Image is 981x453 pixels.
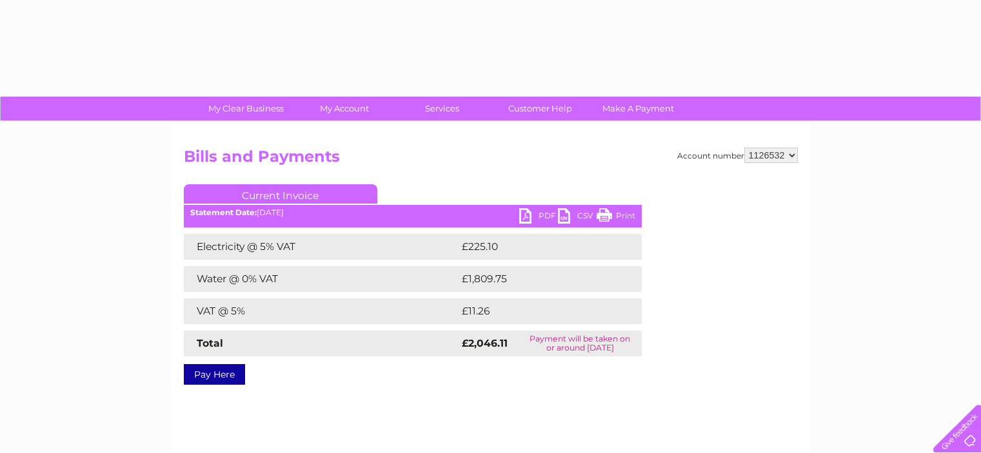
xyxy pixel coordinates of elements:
a: Customer Help [487,97,593,120]
strong: £2,046.11 [462,337,508,349]
a: PDF [519,208,558,227]
h2: Bills and Payments [184,148,798,172]
a: Make A Payment [585,97,691,120]
td: £1,809.75 [459,266,621,292]
div: [DATE] [184,208,642,217]
div: Account number [677,148,798,163]
td: £11.26 [459,298,613,324]
a: Pay Here [184,364,245,385]
td: Water @ 0% VAT [184,266,459,292]
td: Electricity @ 5% VAT [184,234,459,260]
a: My Account [291,97,397,120]
b: Statement Date: [190,207,257,217]
a: Current Invoice [184,184,377,204]
a: CSV [558,208,597,227]
td: £225.10 [459,234,618,260]
a: Print [597,208,635,227]
td: Payment will be taken on or around [DATE] [519,331,642,356]
a: My Clear Business [193,97,299,120]
a: Services [389,97,495,120]
strong: Total [197,337,223,349]
td: VAT @ 5% [184,298,459,324]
